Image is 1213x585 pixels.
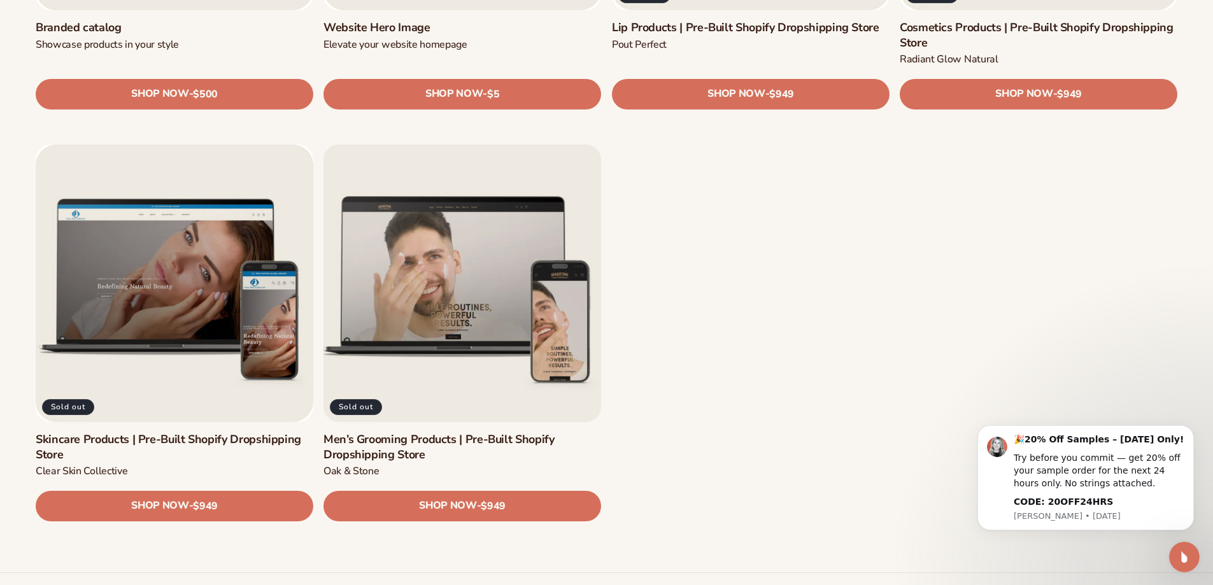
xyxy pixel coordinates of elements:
a: Branded catalog [36,20,313,35]
a: Men’s Grooming Products | Pre-Built Shopify Dropshipping Store [323,433,601,463]
span: $949 [769,88,794,100]
span: $949 [1057,88,1082,100]
iframe: Intercom notifications message [958,406,1213,551]
span: SHOP NOW [419,500,476,512]
a: SHOP NOW- $5 [323,78,601,109]
iframe: Intercom live chat [1169,542,1200,572]
span: SHOP NOW [995,88,1053,100]
a: SHOP NOW- $949 [36,491,313,521]
span: SHOP NOW [131,500,188,512]
a: SHOP NOW- $949 [323,491,601,521]
a: Lip Products | Pre-Built Shopify Dropshipping Store [612,20,890,35]
span: $5 [487,88,499,100]
span: SHOP NOW [425,88,483,100]
span: $949 [193,500,218,512]
span: SHOP NOW [131,88,188,100]
a: SHOP NOW- $949 [612,78,890,109]
span: $500 [193,88,218,100]
a: SHOP NOW- $949 [900,78,1177,109]
a: Website Hero Image [323,20,601,35]
a: Skincare Products | Pre-Built Shopify Dropshipping Store [36,433,313,463]
a: Cosmetics Products | Pre-Built Shopify Dropshipping Store [900,20,1177,50]
span: $949 [481,500,506,512]
span: SHOP NOW [707,88,765,100]
a: SHOP NOW- $500 [36,78,313,109]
